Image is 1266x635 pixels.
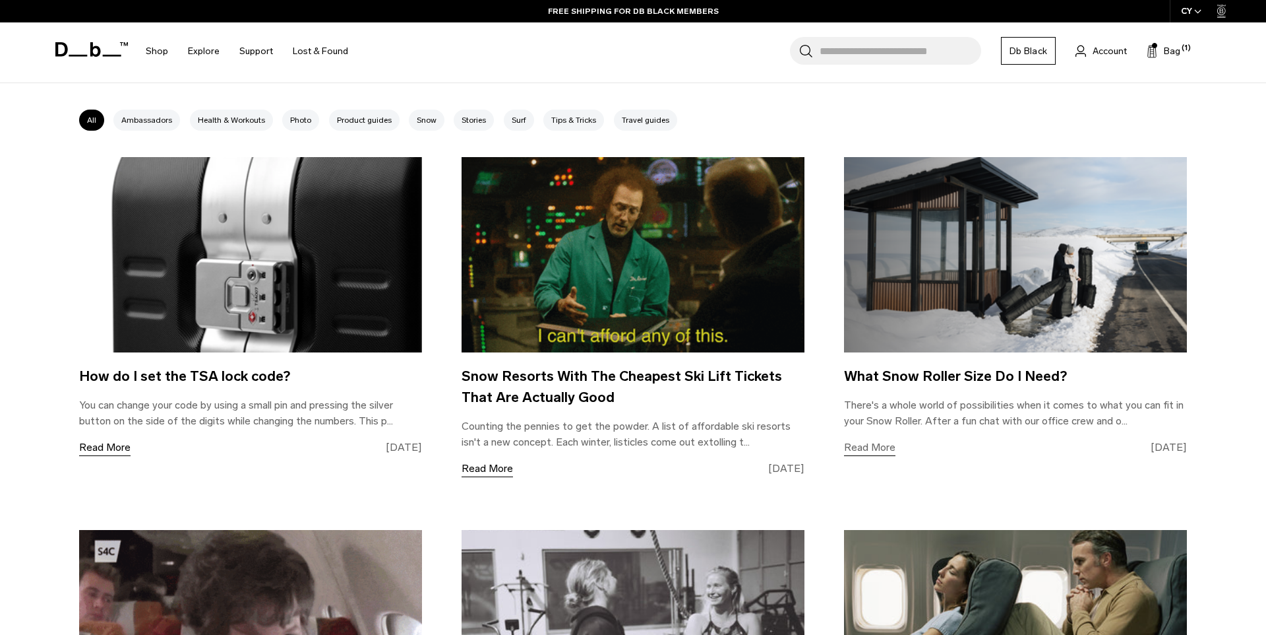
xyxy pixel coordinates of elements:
span: Account [1093,44,1127,58]
nav: Main Navigation [136,22,358,80]
a: Product guides [337,116,392,125]
a: Photo [290,116,311,125]
a: Snow [417,116,437,125]
a: All [87,116,96,125]
h4: How do I set the TSA lock code? [79,366,422,387]
img: What Snow Roller Size Do I Need? [844,157,1187,352]
a: Surf [512,116,526,125]
p: You can change your code by using a small pin and pressing the silver button on the side of the d... [79,397,422,429]
span: [DATE] [768,461,804,477]
a: Support [239,28,273,75]
button: Bag (1) [1147,43,1180,59]
a: Shop [146,28,168,75]
h4: What Snow Roller Size Do I Need? [844,366,1187,387]
a: Travel guides [622,116,669,125]
a: Stories [462,116,486,125]
a: Tips & Tricks [551,116,596,125]
p: Counting the pennies to get the powder. A list of affordable ski resorts isn't a new concept. Eac... [462,418,804,450]
span: (1) [1182,43,1191,54]
a: FREE SHIPPING FOR DB BLACK MEMBERS [548,5,719,17]
a: Ambassadors [121,116,172,125]
a: Health & Workouts [198,116,265,125]
a: Read More [462,461,513,477]
a: Explore [188,28,220,75]
a: Lost & Found [293,28,348,75]
img: Snow Resorts With The Cheapest Ski Lift Tickets That Are Actually Good [462,157,804,352]
p: There's a whole world of possibilities when it comes to what you can fit in your Snow Roller. Aft... [844,397,1187,429]
a: Read More [79,440,131,456]
a: Account [1075,43,1127,59]
span: Bag [1164,44,1180,58]
span: [DATE] [386,440,422,455]
a: Db Black [1001,37,1056,65]
h4: Snow Resorts With The Cheapest Ski Lift Tickets That Are Actually Good [462,366,804,407]
a: Read More [844,440,895,456]
img: How do I set the TSA lock code? [79,157,422,352]
span: [DATE] [1151,440,1187,455]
